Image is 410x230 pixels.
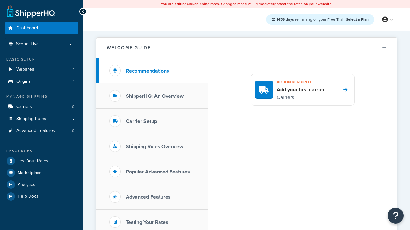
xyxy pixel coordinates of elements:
[16,26,38,31] span: Dashboard
[73,79,74,84] span: 1
[388,208,404,224] button: Open Resource Center
[346,17,369,22] a: Select a Plan
[5,94,78,99] div: Manage Shipping
[5,179,78,190] a: Analytics
[126,119,157,124] h3: Carrier Setup
[5,64,78,75] li: Websites
[5,113,78,125] a: Shipping Rules
[126,219,168,225] h3: Testing Your Rates
[5,101,78,113] li: Carriers
[5,125,78,137] li: Advanced Features
[16,116,46,122] span: Shipping Rules
[126,93,184,99] h3: ShipperHQ: An Overview
[72,128,74,134] span: 0
[126,68,169,74] h3: Recommendations
[5,57,78,62] div: Basic Setup
[18,182,35,188] span: Analytics
[16,67,34,72] span: Websites
[5,76,78,88] a: Origins1
[5,101,78,113] a: Carriers0
[16,104,32,110] span: Carriers
[276,17,344,22] span: remaining on your Free Trial
[126,194,171,200] h3: Advanced Features
[126,144,183,149] h3: Shipping Rules Overview
[16,79,31,84] span: Origins
[277,86,324,93] h4: Add your first carrier
[5,148,78,154] div: Resources
[5,125,78,137] a: Advanced Features0
[126,169,190,175] h3: Popular Advanced Features
[107,45,151,50] h2: Welcome Guide
[72,104,74,110] span: 0
[5,76,78,88] li: Origins
[18,194,38,199] span: Help Docs
[73,67,74,72] span: 1
[277,78,324,86] h3: Action required
[187,1,194,7] b: LIVE
[277,93,324,102] p: Carriers
[5,191,78,202] a: Help Docs
[5,22,78,34] a: Dashboard
[276,17,294,22] strong: 1456 days
[5,167,78,179] a: Marketplace
[18,170,42,176] span: Marketplace
[18,158,48,164] span: Test Your Rates
[5,64,78,75] a: Websites1
[16,128,55,134] span: Advanced Features
[96,38,397,58] button: Welcome Guide
[5,155,78,167] a: Test Your Rates
[16,42,39,47] span: Scope: Live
